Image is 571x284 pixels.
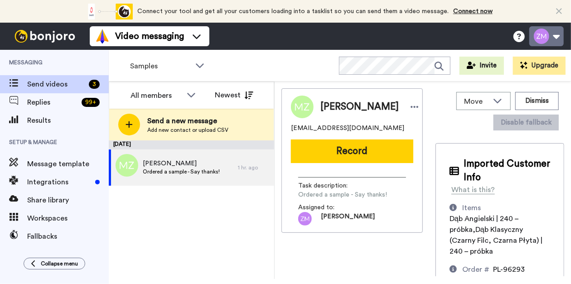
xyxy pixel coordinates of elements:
div: Order # [462,264,489,275]
span: PL-96293 [493,266,525,273]
button: Disable fallback [494,115,559,130]
a: Connect now [453,8,493,14]
span: Add new contact or upload CSV [147,126,228,134]
div: Items [462,202,481,213]
span: Connect your tool and get all your customers loading into a tasklist so you can send them a video... [137,8,449,14]
div: 1 hr. ago [238,164,270,171]
div: animation [83,4,133,19]
span: Task description : [298,181,362,190]
span: Send a new message [147,116,228,126]
img: mz.png [116,154,138,177]
img: zm.png [298,212,312,226]
span: Integrations [27,177,92,188]
button: Dismiss [515,92,559,110]
div: 99 + [82,98,100,107]
span: Workspaces [27,213,109,224]
span: Results [27,115,109,126]
div: 3 [89,80,100,89]
button: Record [291,140,413,163]
span: Video messaging [115,30,184,43]
span: Ordered a sample - Say thanks! [143,168,220,175]
span: [PERSON_NAME] [321,212,375,226]
div: All members [131,90,182,101]
span: Collapse menu [41,260,78,267]
span: Samples [130,61,191,72]
span: Dąb Angielski | 240 – próbka,Dąb Klasyczny (Czarny Filc, Czarna Płyta) | 240 – próbka [450,215,542,255]
button: Newest [208,86,260,104]
button: Invite [460,57,504,75]
button: Upgrade [513,57,566,75]
span: Assigned to: [298,203,362,212]
span: Fallbacks [27,231,109,242]
div: [DATE] [109,140,274,149]
span: Ordered a sample - Say thanks! [298,190,387,199]
div: What is this? [451,184,495,195]
span: [EMAIL_ADDRESS][DOMAIN_NAME] [291,124,404,133]
span: Replies [27,97,78,108]
img: Image of Magdalena Zborowska [291,96,314,118]
span: [PERSON_NAME] [320,100,399,114]
span: Message template [27,159,109,169]
button: Collapse menu [24,258,85,270]
span: Imported Customer Info [464,157,550,184]
span: Send videos [27,79,85,90]
span: [PERSON_NAME] [143,159,220,168]
span: Share library [27,195,109,206]
img: bj-logo-header-white.svg [11,30,79,43]
span: Move [464,96,489,107]
img: vm-color.svg [95,29,110,43]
